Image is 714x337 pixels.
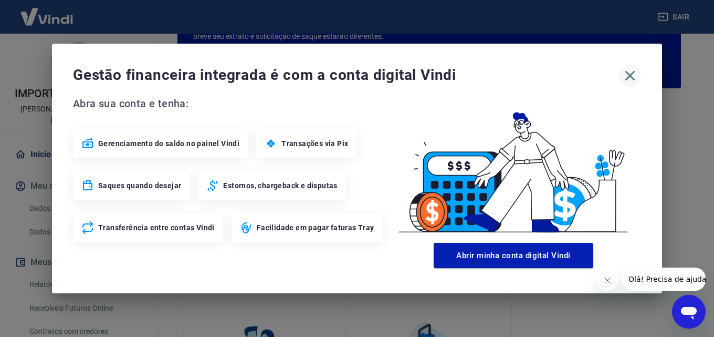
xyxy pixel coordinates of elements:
span: Transferência entre contas Vindi [98,222,215,233]
span: Gestão financeira integrada é com a conta digital Vindi [73,65,619,86]
span: Olá! Precisa de ajuda? [6,7,88,16]
button: Abrir minha conta digital Vindi [434,243,593,268]
span: Facilidade em pagar faturas Tray [257,222,374,233]
span: Estornos, chargeback e disputas [223,180,337,191]
iframe: Botão para abrir a janela de mensagens [672,295,706,329]
span: Abra sua conta e tenha: [73,95,386,112]
span: Gerenciamento do saldo no painel Vindi [98,138,239,149]
span: Saques quando desejar [98,180,181,191]
span: Transações via Pix [281,138,348,149]
img: Good Billing [386,95,641,239]
iframe: Fechar mensagem [597,270,618,291]
iframe: Mensagem da empresa [622,268,706,291]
